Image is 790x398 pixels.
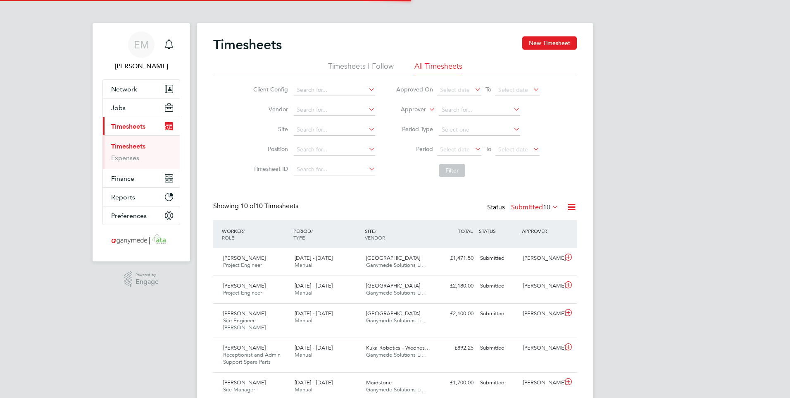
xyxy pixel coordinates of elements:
[293,234,305,241] span: TYPE
[102,31,180,71] a: EM[PERSON_NAME]
[522,36,577,50] button: New Timesheet
[240,202,298,210] span: 10 Timesheets
[434,376,477,390] div: £1,700.00
[124,271,159,287] a: Powered byEngage
[223,351,281,365] span: Receptionist and Admin Support Spare Parts
[375,228,376,234] span: /
[520,307,563,321] div: [PERSON_NAME]
[483,84,494,95] span: To
[251,105,288,113] label: Vendor
[520,279,563,293] div: [PERSON_NAME]
[295,379,333,386] span: [DATE] - [DATE]
[240,202,255,210] span: 10 of
[251,125,288,133] label: Site
[414,61,462,76] li: All Timesheets
[396,125,433,133] label: Period Type
[243,228,245,234] span: /
[136,271,159,278] span: Powered by
[251,145,288,153] label: Position
[295,261,312,269] span: Manual
[294,104,375,116] input: Search for...
[477,307,520,321] div: Submitted
[434,307,477,321] div: £2,100.00
[103,206,180,225] button: Preferences
[109,233,174,247] img: ganymedesolutions-logo-retina.png
[223,282,266,289] span: [PERSON_NAME]
[213,202,300,211] div: Showing
[294,144,375,156] input: Search for...
[111,193,135,201] span: Reports
[294,124,375,136] input: Search for...
[520,376,563,390] div: [PERSON_NAME]
[291,223,363,245] div: PERIOD
[294,164,375,175] input: Search for...
[477,279,520,293] div: Submitted
[111,104,126,112] span: Jobs
[295,317,312,324] span: Manual
[111,122,145,130] span: Timesheets
[223,386,255,393] span: Site Manager
[366,282,420,289] span: [GEOGRAPHIC_DATA]
[111,175,134,182] span: Finance
[366,317,427,324] span: Ganymede Solutions Li…
[103,117,180,135] button: Timesheets
[111,85,137,93] span: Network
[520,223,563,238] div: APPROVER
[520,252,563,265] div: [PERSON_NAME]
[366,289,427,296] span: Ganymede Solutions Li…
[295,282,333,289] span: [DATE] - [DATE]
[439,164,465,177] button: Filter
[396,86,433,93] label: Approved On
[328,61,394,76] li: Timesheets I Follow
[440,146,470,153] span: Select date
[483,144,494,154] span: To
[543,203,550,211] span: 10
[389,105,426,114] label: Approver
[366,344,430,351] span: Kuka Robotics - Wednes…
[213,36,282,53] h2: Timesheets
[477,252,520,265] div: Submitted
[477,376,520,390] div: Submitted
[93,23,190,261] nav: Main navigation
[136,278,159,285] span: Engage
[363,223,434,245] div: SITE
[223,261,262,269] span: Project Engineer
[520,341,563,355] div: [PERSON_NAME]
[103,188,180,206] button: Reports
[396,145,433,153] label: Period
[134,39,149,50] span: EM
[434,279,477,293] div: £2,180.00
[223,344,266,351] span: [PERSON_NAME]
[511,203,559,211] label: Submitted
[222,234,234,241] span: ROLE
[111,154,139,162] a: Expenses
[366,379,392,386] span: Maidstone
[477,341,520,355] div: Submitted
[366,261,427,269] span: Ganymede Solutions Li…
[439,124,520,136] input: Select one
[295,351,312,358] span: Manual
[251,165,288,173] label: Timesheet ID
[111,212,147,220] span: Preferences
[498,146,528,153] span: Select date
[111,142,145,150] a: Timesheets
[366,386,427,393] span: Ganymede Solutions Li…
[434,341,477,355] div: £892.25
[103,98,180,117] button: Jobs
[223,379,266,386] span: [PERSON_NAME]
[366,351,427,358] span: Ganymede Solutions Li…
[366,254,420,261] span: [GEOGRAPHIC_DATA]
[311,228,313,234] span: /
[295,254,333,261] span: [DATE] - [DATE]
[103,169,180,187] button: Finance
[103,80,180,98] button: Network
[251,86,288,93] label: Client Config
[440,86,470,94] span: Select date
[294,84,375,96] input: Search for...
[295,386,312,393] span: Manual
[498,86,528,94] span: Select date
[434,252,477,265] div: £1,471.50
[365,234,385,241] span: VENDOR
[223,254,266,261] span: [PERSON_NAME]
[487,202,560,213] div: Status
